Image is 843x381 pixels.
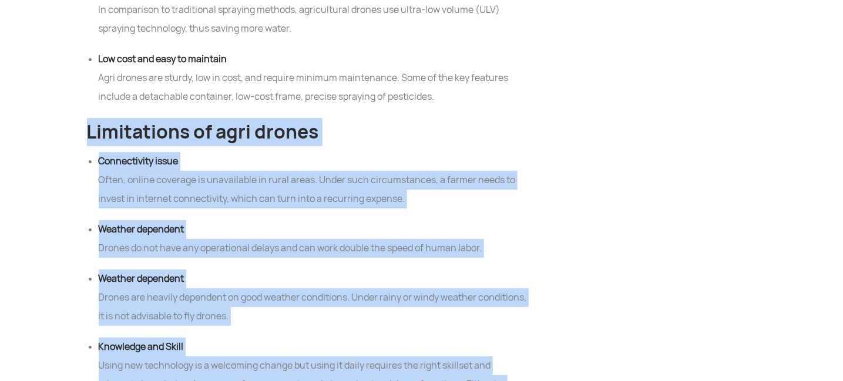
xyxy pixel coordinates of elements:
[99,220,528,258] li: Drones do not have any operational delays and can work double the speed of human labor.
[99,53,227,65] b: Low cost and easy to maintain
[99,340,184,353] b: Knowledge and Skill
[99,272,184,285] b: Weather dependent
[99,269,528,326] li: Drones are heavily dependent on good weather conditions. Under rainy or windy weather conditions,...
[99,50,528,106] li: Agri drones are sturdy, low in cost, and require minimum maintenance. Some of the key features in...
[99,155,179,167] b: Connectivity issue
[87,118,528,146] h2: Limitations of agri drones
[99,223,184,235] b: Weather dependent
[99,152,528,208] li: Often, online coverage is unavailable in rural areas. Under such circumstances, a farmer needs to...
